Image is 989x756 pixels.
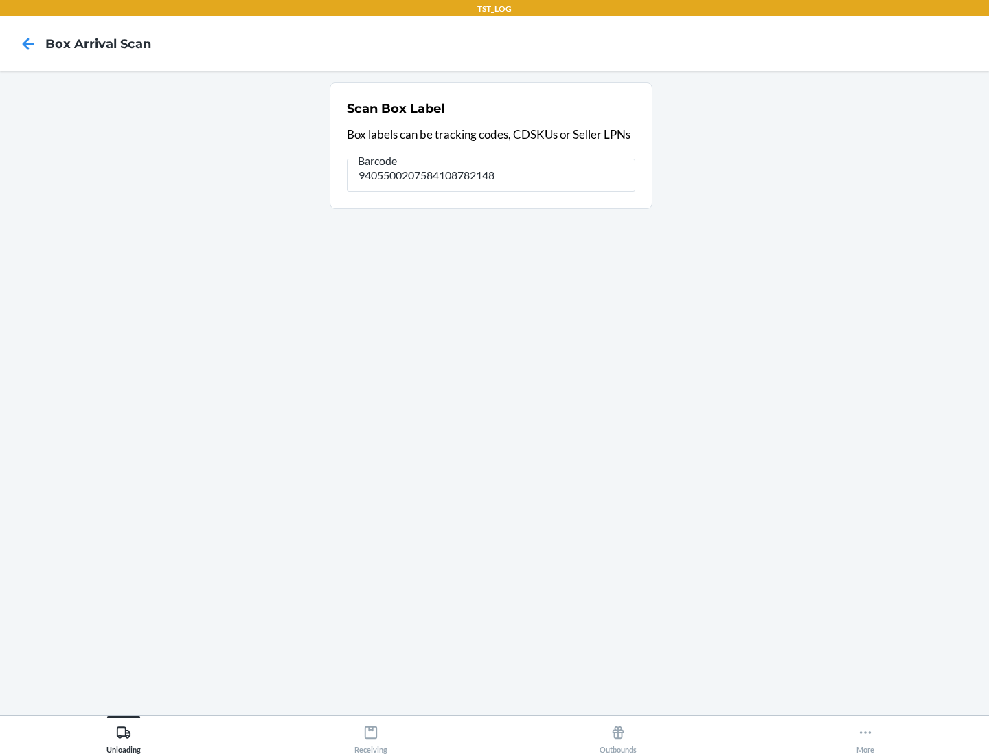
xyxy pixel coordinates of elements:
[45,35,151,53] h4: Box Arrival Scan
[347,100,444,118] h2: Scan Box Label
[356,154,399,168] span: Barcode
[477,3,512,15] p: TST_LOG
[742,716,989,754] button: More
[600,720,637,754] div: Outbounds
[347,126,635,144] p: Box labels can be tracking codes, CDSKUs or Seller LPNs
[106,720,141,754] div: Unloading
[354,720,387,754] div: Receiving
[856,720,874,754] div: More
[494,716,742,754] button: Outbounds
[347,159,635,192] input: Barcode
[247,716,494,754] button: Receiving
